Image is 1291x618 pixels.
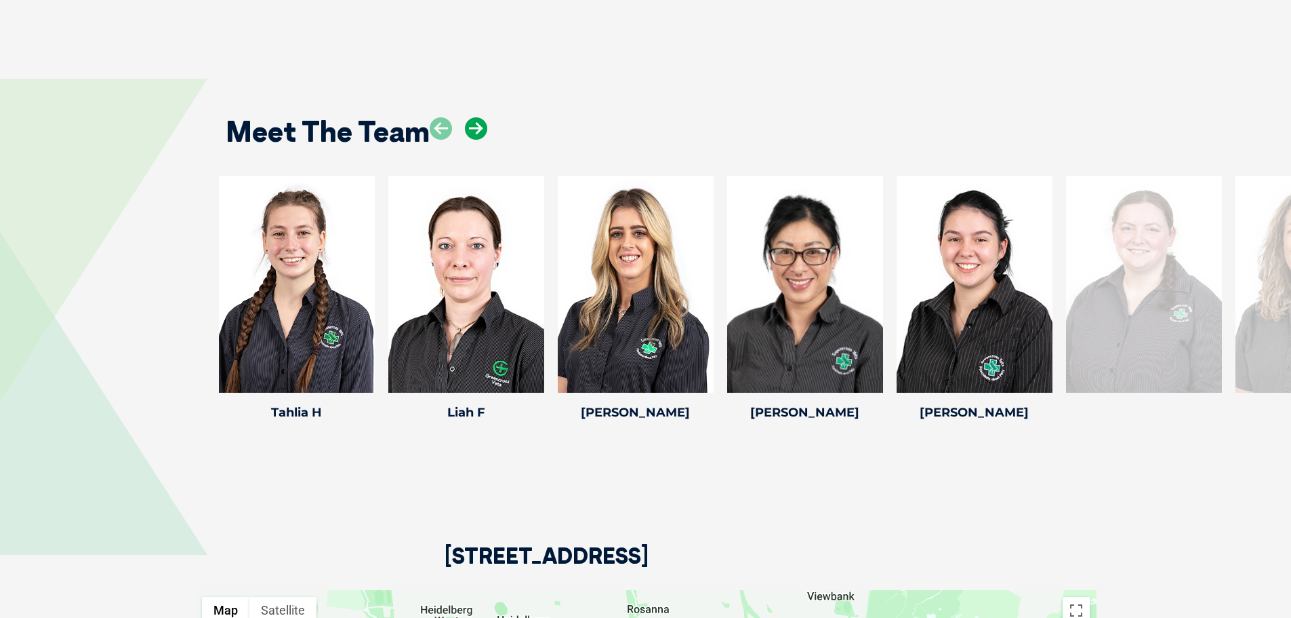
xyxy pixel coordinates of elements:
h4: [PERSON_NAME] [558,406,714,419]
h4: Liah F [388,406,544,419]
h4: [PERSON_NAME] [727,406,883,419]
h4: [PERSON_NAME] [897,406,1052,419]
h2: Meet The Team [226,117,430,146]
h2: [STREET_ADDRESS] [445,545,649,590]
h4: Tahlia H [219,406,375,419]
